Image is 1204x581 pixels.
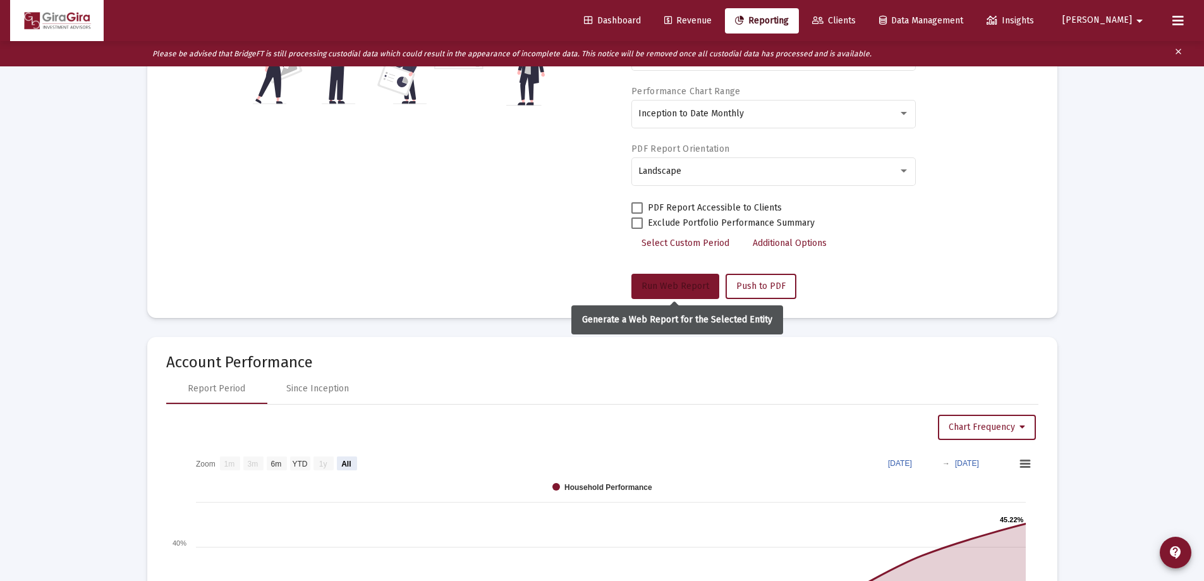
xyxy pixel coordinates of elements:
mat-card-title: Account Performance [166,356,1038,369]
button: Push to PDF [726,274,796,299]
label: PDF Report Orientation [631,144,729,154]
span: Additional Options [753,238,827,248]
text: [DATE] [888,459,912,468]
span: Chart Frequency [949,422,1025,432]
text: Household Performance [564,483,652,492]
text: 40% [172,539,186,547]
mat-icon: clear [1174,44,1183,63]
span: Insights [987,15,1034,26]
button: Run Web Report [631,274,719,299]
span: Data Management [879,15,963,26]
button: Chart Frequency [938,415,1036,440]
text: → [942,459,950,468]
text: YTD [292,459,307,468]
span: PDF Report Accessible to Clients [648,200,782,216]
span: Push to PDF [736,281,786,291]
a: Revenue [654,8,722,34]
text: 45.22% [1000,516,1024,523]
span: Landscape [638,166,681,176]
a: Dashboard [574,8,651,34]
text: 1m [224,459,234,468]
div: Since Inception [286,382,349,395]
span: [PERSON_NAME] [1062,15,1132,26]
div: Report Period [188,382,245,395]
text: 6m [271,459,281,468]
text: [DATE] [955,459,979,468]
span: Select Custom Period [642,238,729,248]
i: Please be advised that BridgeFT is still processing custodial data which could result in the appe... [152,49,872,58]
span: Inception to Date Monthly [638,108,744,119]
button: [PERSON_NAME] [1047,8,1162,33]
span: Revenue [664,15,712,26]
span: Clients [812,15,856,26]
a: Reporting [725,8,799,34]
a: Data Management [869,8,973,34]
span: Run Web Report [642,281,709,291]
label: Performance Chart Range [631,86,740,97]
span: Reporting [735,15,789,26]
span: Exclude Portfolio Performance Summary [648,216,815,231]
a: Insights [976,8,1044,34]
text: 3m [247,459,258,468]
mat-icon: arrow_drop_down [1132,8,1147,34]
img: Dashboard [20,8,94,34]
text: Zoom [196,459,216,468]
a: Clients [802,8,866,34]
mat-icon: contact_support [1168,545,1183,560]
text: All [341,459,351,468]
text: 1y [319,459,327,468]
span: Dashboard [584,15,641,26]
